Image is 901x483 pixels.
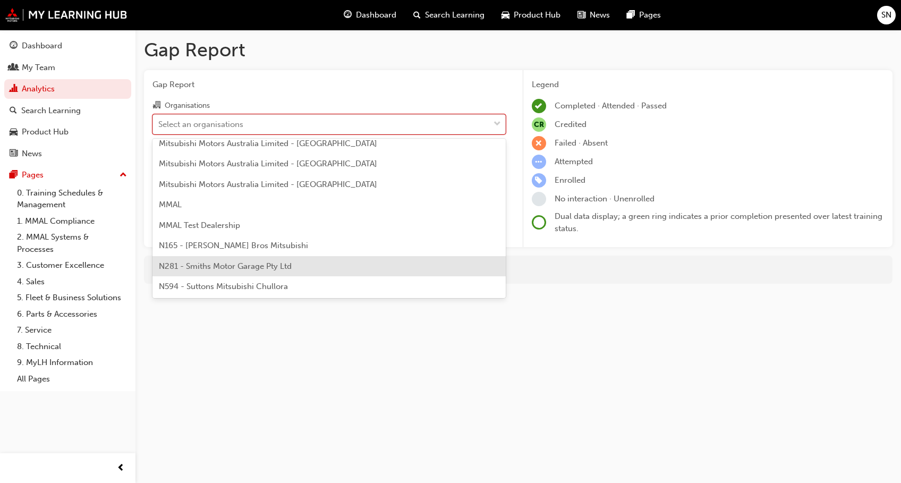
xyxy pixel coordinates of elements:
[577,9,585,22] span: news-icon
[22,126,69,138] div: Product Hub
[555,194,654,204] span: No interaction · Unenrolled
[10,84,18,94] span: chart-icon
[555,138,608,148] span: Failed · Absent
[159,180,377,189] span: Mitsubishi Motors Australia Limited - [GEOGRAPHIC_DATA]
[159,159,377,168] span: Mitsubishi Motors Australia Limited - [GEOGRAPHIC_DATA]
[159,200,182,209] span: MMAL
[13,213,131,230] a: 1. MMAL Compliance
[627,9,635,22] span: pages-icon
[4,36,131,56] a: Dashboard
[532,99,546,113] span: learningRecordVerb_COMPLETE-icon
[335,4,405,26] a: guage-iconDashboard
[493,4,569,26] a: car-iconProduct Hub
[555,101,667,111] span: Completed · Attended · Passed
[13,338,131,355] a: 8. Technical
[22,40,62,52] div: Dashboard
[13,229,131,257] a: 2. MMAL Systems & Processes
[13,274,131,290] a: 4. Sales
[159,241,308,250] span: N165 - [PERSON_NAME] Bros Mitsubishi
[4,165,131,185] button: Pages
[4,79,131,99] a: Analytics
[514,9,560,21] span: Product Hub
[555,175,585,185] span: Enrolled
[22,169,44,181] div: Pages
[10,171,18,180] span: pages-icon
[881,9,891,21] span: SN
[120,168,127,182] span: up-icon
[5,8,127,22] img: mmal
[13,354,131,371] a: 9. MyLH Information
[159,139,377,148] span: Mitsubishi Motors Australia Limited - [GEOGRAPHIC_DATA]
[532,136,546,150] span: learningRecordVerb_FAIL-icon
[13,306,131,323] a: 6. Parts & Accessories
[144,38,892,62] h1: Gap Report
[22,62,55,74] div: My Team
[13,371,131,387] a: All Pages
[555,157,593,166] span: Attempted
[22,148,42,160] div: News
[618,4,669,26] a: pages-iconPages
[413,9,421,22] span: search-icon
[4,144,131,164] a: News
[152,101,160,111] span: organisation-icon
[590,9,610,21] span: News
[159,261,292,271] span: N281 - Smiths Motor Garage Pty Ltd
[152,264,885,276] div: For more in-depth analysis and data download, go to
[10,128,18,137] span: car-icon
[344,9,352,22] span: guage-icon
[159,221,240,230] span: MMAL Test Dealership
[639,9,661,21] span: Pages
[10,63,18,73] span: people-icon
[13,290,131,306] a: 5. Fleet & Business Solutions
[13,257,131,274] a: 3. Customer Excellence
[555,120,586,129] span: Credited
[165,100,210,111] div: Organisations
[532,173,546,188] span: learningRecordVerb_ENROLL-icon
[532,79,885,91] div: Legend
[532,155,546,169] span: learningRecordVerb_ATTEMPT-icon
[4,34,131,165] button: DashboardMy TeamAnalyticsSearch LearningProduct HubNews
[117,462,125,475] span: prev-icon
[555,211,882,233] span: Dual data display; a green ring indicates a prior completion presented over latest training status.
[494,117,501,131] span: down-icon
[532,117,546,132] span: null-icon
[425,9,484,21] span: Search Learning
[152,79,506,91] span: Gap Report
[4,122,131,142] a: Product Hub
[4,58,131,78] a: My Team
[877,6,896,24] button: SN
[13,185,131,213] a: 0. Training Schedules & Management
[4,101,131,121] a: Search Learning
[10,106,17,116] span: search-icon
[10,41,18,51] span: guage-icon
[13,322,131,338] a: 7. Service
[21,105,81,117] div: Search Learning
[10,149,18,159] span: news-icon
[501,9,509,22] span: car-icon
[158,118,243,130] div: Select an organisations
[159,282,288,291] span: N594 - Suttons Mitsubishi Chullora
[405,4,493,26] a: search-iconSearch Learning
[569,4,618,26] a: news-iconNews
[356,9,396,21] span: Dashboard
[532,192,546,206] span: learningRecordVerb_NONE-icon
